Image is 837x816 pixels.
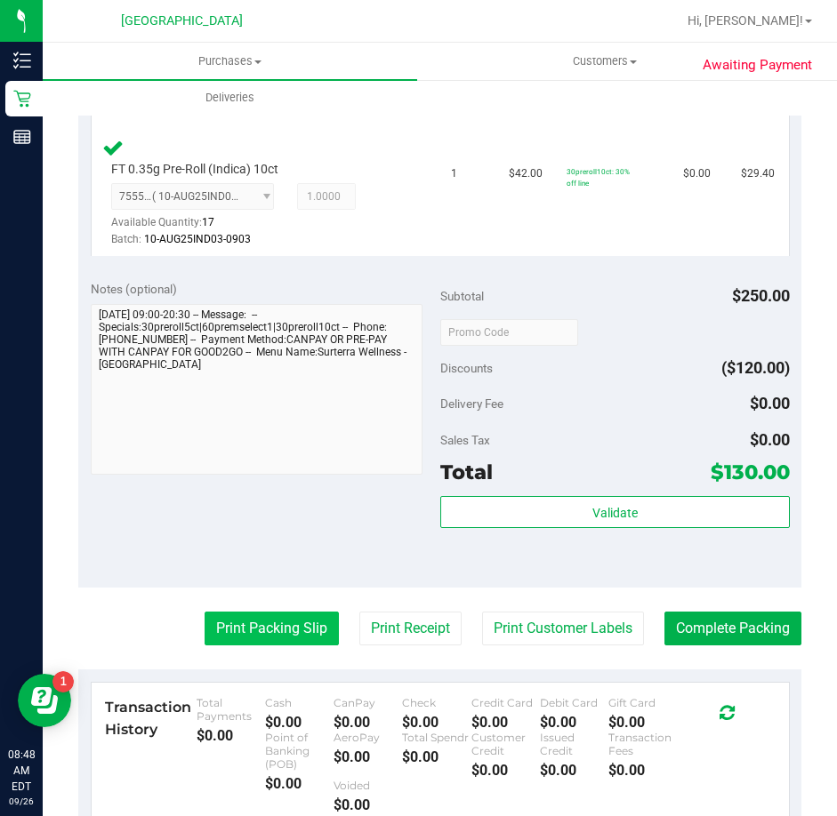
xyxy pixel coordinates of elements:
[608,696,677,709] div: Gift Card
[440,496,790,528] button: Validate
[451,165,457,182] span: 1
[402,696,471,709] div: Check
[608,762,677,779] div: $0.00
[540,714,608,731] div: $0.00
[750,430,790,449] span: $0.00
[608,714,677,731] div: $0.00
[359,612,462,645] button: Print Receipt
[334,714,402,731] div: $0.00
[721,358,790,377] span: ($120.00)
[471,714,540,731] div: $0.00
[592,506,638,520] span: Validate
[418,53,791,69] span: Customers
[111,233,141,245] span: Batch:
[440,433,490,447] span: Sales Tax
[688,13,803,28] span: Hi, [PERSON_NAME]!
[265,696,334,709] div: Cash
[334,696,402,709] div: CanPay
[567,167,630,188] span: 30preroll10ct: 30% off line
[683,165,711,182] span: $0.00
[265,775,334,792] div: $0.00
[111,106,141,118] span: Batch:
[43,53,417,69] span: Purchases
[144,233,251,245] span: 10-AUG25IND03-0903
[111,161,278,178] span: FT 0.35g Pre-Roll (Indica) 10ct
[334,779,402,792] div: Voided
[52,671,74,692] iframe: Resource center unread badge
[334,731,402,744] div: AeroPay
[711,460,790,484] span: $130.00
[13,128,31,146] inline-svg: Reports
[540,762,608,779] div: $0.00
[540,731,608,757] div: Issued Credit
[121,13,243,28] span: [GEOGRAPHIC_DATA]
[482,612,644,645] button: Print Customer Labels
[18,674,71,727] iframe: Resource center
[732,286,790,305] span: $250.00
[402,714,471,731] div: $0.00
[197,727,265,744] div: $0.00
[440,352,493,384] span: Discounts
[402,731,471,744] div: Total Spendr
[265,714,334,731] div: $0.00
[750,394,790,412] span: $0.00
[741,165,775,182] span: $29.40
[471,696,540,709] div: Credit Card
[205,612,339,645] button: Print Packing Slip
[8,747,35,795] p: 08:48 AM EDT
[334,748,402,765] div: $0.00
[43,79,417,116] a: Deliveries
[144,106,248,118] span: W-JUL25MBL01-0722
[265,731,334,771] div: Point of Banking (POB)
[402,748,471,765] div: $0.00
[8,795,35,808] p: 09/26
[440,289,484,303] span: Subtotal
[91,282,177,296] span: Notes (optional)
[608,731,677,757] div: Transaction Fees
[471,762,540,779] div: $0.00
[471,731,540,757] div: Customer Credit
[417,43,792,80] a: Customers
[202,216,214,228] span: 17
[440,396,503,411] span: Delivery Fee
[181,90,278,106] span: Deliveries
[440,460,493,484] span: Total
[197,696,265,723] div: Total Payments
[13,52,31,69] inline-svg: Inventory
[440,319,578,346] input: Promo Code
[43,43,417,80] a: Purchases
[664,612,801,645] button: Complete Packing
[509,165,543,182] span: $42.00
[13,90,31,108] inline-svg: Retail
[111,210,283,244] div: Available Quantity:
[334,796,402,813] div: $0.00
[703,55,812,76] span: Awaiting Payment
[540,696,608,709] div: Debit Card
